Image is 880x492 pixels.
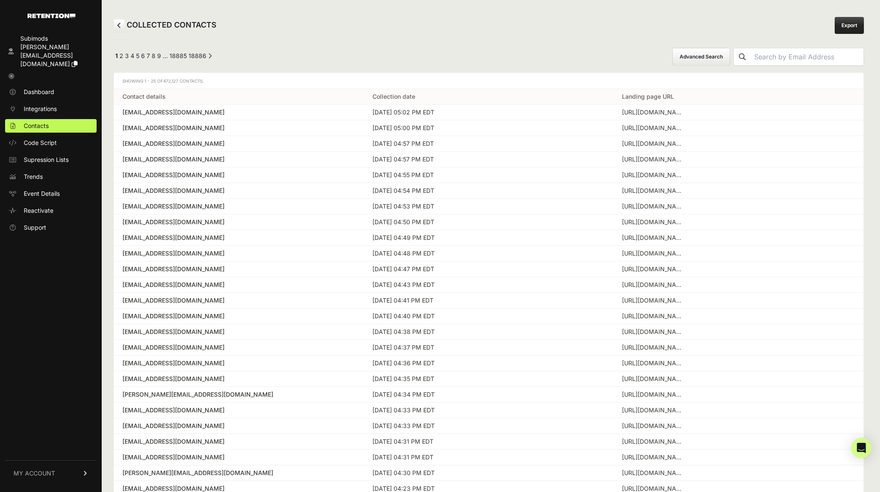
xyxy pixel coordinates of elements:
div: Pagination [114,52,212,62]
a: Page 6 [141,52,145,59]
h2: COLLECTED CONTACTS [114,19,217,32]
a: Subimods [PERSON_NAME][EMAIL_ADDRESS][DOMAIN_NAME] [5,32,97,71]
div: https://subimods.com/web-pixels@2c1a8855w4b90916dpf18ea9ccm72f75e6d/products/remark-non-resonated... [622,359,686,367]
a: Trends [5,170,97,183]
div: https://subimods.com/products/isc-n1-v2-coilovers-2004-sti?variant=41272482332847&country=US&curr... [622,202,686,211]
span: Dashboard [24,88,54,96]
em: Page 1 [115,52,118,59]
a: Page 7 [147,52,150,59]
a: [EMAIL_ADDRESS][DOMAIN_NAME] [122,359,355,367]
span: MY ACCOUNT [14,469,55,478]
a: Landing page URL [622,93,674,100]
div: https://subimods.com/web-pixels@2c1a8855w4b90916dpf18ea9ccm72f75e6d/collections/2008-2010-sti-for... [622,296,686,305]
td: [DATE] 04:47 PM EDT [364,261,614,277]
td: [DATE] 04:48 PM EDT [364,246,614,261]
div: [EMAIL_ADDRESS][DOMAIN_NAME] [122,343,355,352]
span: Event Details [24,189,60,198]
span: Support [24,223,46,232]
a: Page 8 [152,52,155,59]
a: [EMAIL_ADDRESS][DOMAIN_NAME] [122,453,355,461]
div: https://subimods.com/web-pixels@2c1a8855w4b90916dpf18ea9ccm72f75e6d/products/seibon-oem-style-car... [622,343,686,352]
a: [EMAIL_ADDRESS][DOMAIN_NAME] [122,218,355,226]
a: [EMAIL_ADDRESS][DOMAIN_NAME] [122,249,355,258]
td: [DATE] 04:53 PM EDT [364,199,614,214]
div: https://subimods.com/web-pixels@c932d5dfwd7cd035ap4f259a6dmaadadf95/products/volk-racing-te37-sag... [622,108,686,117]
a: [EMAIL_ADDRESS][DOMAIN_NAME] [122,328,355,336]
a: [EMAIL_ADDRESS][DOMAIN_NAME] [122,186,355,195]
a: Page 5 [136,52,139,59]
a: Page 2 [119,52,123,59]
span: Supression Lists [24,156,69,164]
span: [PERSON_NAME][EMAIL_ADDRESS][DOMAIN_NAME] [20,43,73,67]
a: Contact details [122,93,166,100]
a: Collection date [372,93,415,100]
div: https://subimods.com/products/aem-cold-air-intake-silver-w-box-2017-2019-legacy?variant=411691914... [622,139,686,148]
a: Page 18886 [189,52,206,59]
div: https://subimods.com/web-pixels@c932d5dfwd7cd035ap4f259a6dmaadadf95/collections/shop?q=GR+86+inta... [622,124,686,132]
a: Export [835,17,864,34]
a: [EMAIL_ADDRESS][DOMAIN_NAME] [122,296,355,305]
a: Reactivate [5,204,97,217]
div: https://subimods.com/web-pixels@2c1a8855w4b90916dpf18ea9ccm72f75e6d/products/act-heavy-duty-perfo... [622,375,686,383]
a: [EMAIL_ADDRESS][DOMAIN_NAME] [122,171,355,179]
div: [EMAIL_ADDRESS][DOMAIN_NAME] [122,265,355,273]
td: [DATE] 04:49 PM EDT [364,230,614,246]
span: Integrations [24,105,57,113]
td: [DATE] 04:37 PM EDT [364,340,614,356]
a: Support [5,221,97,234]
a: [PERSON_NAME][EMAIL_ADDRESS][DOMAIN_NAME] [122,469,355,477]
td: [DATE] 04:30 PM EDT [364,465,614,481]
a: Page 4 [130,52,134,59]
a: Page 9 [157,52,161,59]
div: https://subimods.com/web-pixels@2c1a8855w4b90916dpf18ea9ccm72f75e6d/products/motul-master-oil-cha... [622,233,686,242]
div: [EMAIL_ADDRESS][DOMAIN_NAME] [122,281,355,289]
a: [EMAIL_ADDRESS][DOMAIN_NAME] [122,202,355,211]
div: https://subimods.com/web-pixels@92cc8b78we46614d6pa193f553me53d679c/products/company23-subaru-clu... [622,328,686,336]
div: https://subimods.com/web-pixels@2c1a8855w4b90916dpf18ea9ccm72f75e6d/products/jna-performance-vr-s... [622,218,686,226]
a: [EMAIL_ADDRESS][DOMAIN_NAME] [122,375,355,383]
div: https://subimods.com/web-pixels@c932d5dfwd7cd035ap4f259a6dmaadadf95/products/xclutch-sprung-organ... [622,171,686,179]
td: [DATE] 05:02 PM EDT [364,105,614,120]
td: [DATE] 04:57 PM EDT [364,136,614,152]
td: [DATE] 04:55 PM EDT [364,167,614,183]
td: [DATE] 04:31 PM EDT [364,450,614,465]
td: [DATE] 04:54 PM EDT [364,183,614,199]
div: [EMAIL_ADDRESS][DOMAIN_NAME] [122,155,355,164]
a: [EMAIL_ADDRESS][DOMAIN_NAME] [122,139,355,148]
div: [PERSON_NAME][EMAIL_ADDRESS][DOMAIN_NAME] [122,390,355,399]
a: Code Script [5,136,97,150]
div: https://subimods.com/products/copy-of-tein-flex-z-coilovers-2015-2021-wrx-2015-2021-sti?utm_conte... [622,390,686,399]
a: [EMAIL_ADDRESS][DOMAIN_NAME] [122,422,355,430]
div: https://subimods.com/products/killer-b-motorsport-air-oil-separator-w-plumbing-2002-2007-wrx-2004... [622,265,686,273]
td: [DATE] 04:57 PM EDT [364,152,614,167]
a: [EMAIL_ADDRESS][DOMAIN_NAME] [122,233,355,242]
td: [DATE] 04:38 PM EDT [364,324,614,340]
span: Showing 1 - 25 of [122,78,204,83]
a: [EMAIL_ADDRESS][DOMAIN_NAME] [122,312,355,320]
a: [EMAIL_ADDRESS][DOMAIN_NAME] [122,108,355,117]
td: [DATE] 04:50 PM EDT [364,214,614,230]
div: https://subimods.com/web-pixels@92cc8b78we46614d6pa193f553me53d679c/collections/2022-wrx?srsltid=... [622,453,686,461]
a: Event Details [5,187,97,200]
td: [DATE] 05:00 PM EDT [364,120,614,136]
td: [DATE] 04:43 PM EDT [364,277,614,293]
div: https://subimods.com/products/revel-medallation-ultra-ti-catback-exhaust-2022-2024-brz-2024-gr86 [622,437,686,446]
span: … [163,52,168,59]
a: Dashboard [5,85,97,99]
td: [DATE] 04:36 PM EDT [364,356,614,371]
a: [EMAIL_ADDRESS][DOMAIN_NAME] [122,437,355,446]
div: Open Intercom Messenger [851,438,872,458]
div: https://subimods.com/web-pixels@c932d5dfwd7cd035ap4f259a6dmaadadf95/products/rally-armor-ur-mudfl... [622,186,686,195]
span: Code Script [24,139,57,147]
